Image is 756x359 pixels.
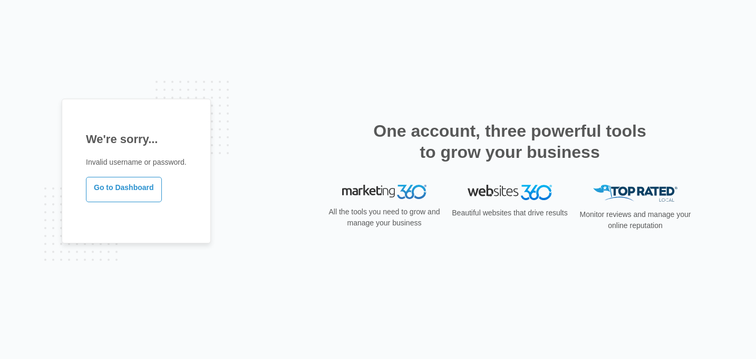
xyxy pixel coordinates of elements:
p: Monitor reviews and manage your online reputation [576,209,694,231]
img: Websites 360 [468,185,552,200]
h2: One account, three powerful tools to grow your business [370,120,650,163]
a: Go to Dashboard [86,177,162,202]
p: All the tools you need to grow and manage your business [325,206,443,229]
h1: We're sorry... [86,130,187,148]
img: Top Rated Local [593,185,677,202]
img: Marketing 360 [342,185,427,200]
p: Invalid username or password. [86,157,187,168]
p: Beautiful websites that drive results [451,207,569,219]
